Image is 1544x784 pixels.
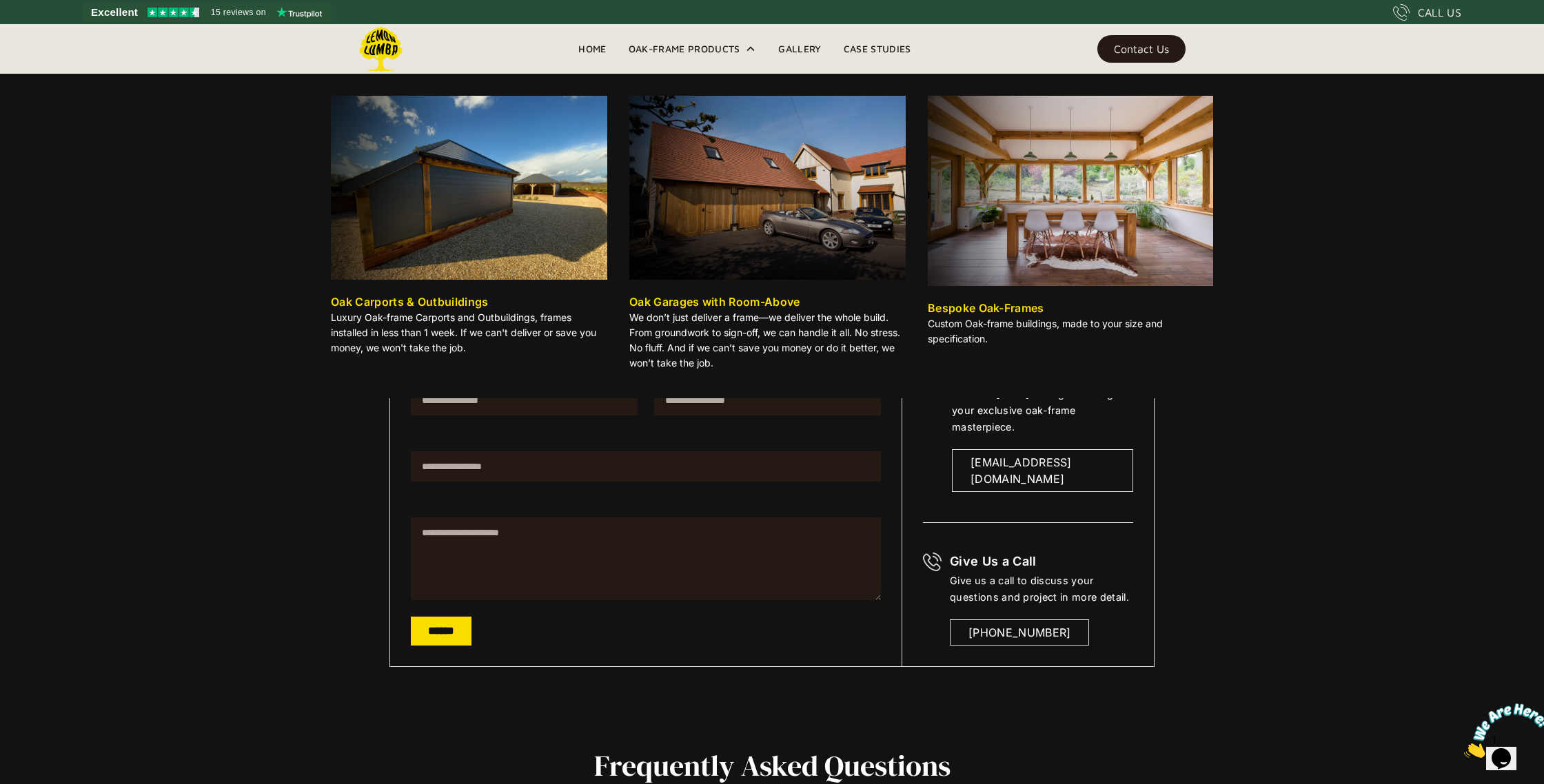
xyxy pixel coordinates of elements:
span: 1 [6,6,11,17]
a: [EMAIL_ADDRESS][DOMAIN_NAME] [952,449,1133,492]
a: Gallery [767,39,832,59]
span: 15 reviews on [211,4,266,21]
span: Excellent [91,4,138,21]
div: [EMAIL_ADDRESS][DOMAIN_NAME] [971,454,1115,487]
img: Trustpilot logo [276,7,322,18]
a: Oak Carports & OutbuildingsLuxury Oak-frame Carports and Outbuildings, frames installed in less t... [331,96,607,361]
p: We don’t just deliver a frame—we deliver the whole build. From groundwork to sign-off, we can han... [629,310,906,371]
a: Oak Garages with Room-AboveWe don’t just deliver a frame—we deliver the whole build. From groundw... [629,96,906,376]
form: Email Form [411,366,881,646]
p: Custom Oak-frame buildings, made to your size and specification. [928,316,1213,347]
img: Chat attention grabber [6,6,91,60]
div: Email us [DATE] to begin crafting your exclusive oak-frame masterpiece. [952,386,1133,435]
div: Bespoke Oak-Frames [928,300,1044,316]
img: Trustpilot 4.5 stars [148,8,199,17]
a: Bespoke Oak-FramesCustom Oak-frame buildings, made to your size and specification. [928,96,1213,352]
a: See Lemon Lumba reviews on Trustpilot [83,3,332,22]
a: Home [567,39,617,59]
label: Phone number [411,432,881,443]
div: Oak-Frame Products [629,41,740,57]
a: Contact Us [1097,35,1186,63]
a: [PHONE_NUMBER] [950,619,1089,646]
a: Case Studies [833,39,922,59]
div: CALL US [1418,4,1461,21]
div: [PHONE_NUMBER] [968,624,1070,641]
a: CALL US [1393,4,1461,21]
h6: Give Us a Call [950,553,1133,570]
p: Luxury Oak-frame Carports and Outbuildings, frames installed in less than 1 week. If we can't del... [331,310,607,355]
div: Oak Carports & Outbuildings [331,293,489,310]
h2: Frequently asked questions [303,750,1241,781]
div: Oak Garages with Room-Above [629,293,800,310]
label: How can we help you ? [411,498,881,509]
div: Oak-Frame Products [618,24,768,74]
div: Contact Us [1114,44,1169,54]
iframe: chat widget [1459,698,1544,763]
div: Give us a call to discuss your questions and project in more detail. [950,572,1133,606]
